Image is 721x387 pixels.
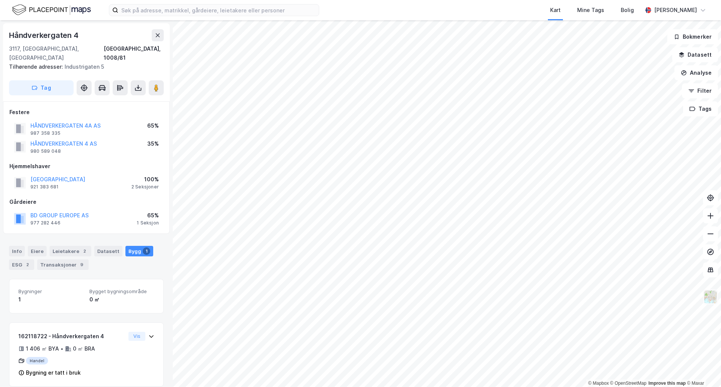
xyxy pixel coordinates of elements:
div: Håndverkergaten 4 [9,29,80,41]
div: Hjemmelshaver [9,162,163,171]
div: 0 ㎡ [89,295,154,304]
div: 3117, [GEOGRAPHIC_DATA], [GEOGRAPHIC_DATA] [9,44,104,62]
button: Tags [683,101,718,116]
div: Bygg [125,246,153,256]
div: [GEOGRAPHIC_DATA], 1008/81 [104,44,164,62]
div: Bygning er tatt i bruk [26,368,81,377]
div: Kontrollprogram for chat [683,351,721,387]
input: Søk på adresse, matrikkel, gårdeiere, leietakere eller personer [118,5,319,16]
button: Tag [9,80,74,95]
div: 2 Seksjoner [131,184,159,190]
div: 2 [81,247,88,255]
span: Bygninger [18,288,83,295]
button: Datasett [672,47,718,62]
div: Industrigaten 5 [9,62,158,71]
button: Bokmerker [667,29,718,44]
div: ESG [9,259,34,270]
div: Mine Tags [577,6,604,15]
iframe: Chat Widget [683,351,721,387]
span: Bygget bygningsområde [89,288,154,295]
div: 987 358 335 [30,130,60,136]
div: 1 Seksjon [137,220,159,226]
div: 65% [147,121,159,130]
div: 1 406 ㎡ BYA [26,344,59,353]
div: 65% [137,211,159,220]
a: Mapbox [588,381,609,386]
div: 977 282 446 [30,220,60,226]
div: • [60,346,63,352]
div: 100% [131,175,159,184]
div: 921 383 681 [30,184,59,190]
div: 2 [24,261,31,268]
div: Transaksjoner [37,259,89,270]
div: Gårdeiere [9,197,163,206]
div: Bolig [621,6,634,15]
div: 1 [18,295,83,304]
div: Kart [550,6,561,15]
div: [PERSON_NAME] [654,6,697,15]
div: 9 [78,261,86,268]
a: OpenStreetMap [610,381,647,386]
div: 980 589 048 [30,148,61,154]
div: 0 ㎡ BRA [73,344,95,353]
div: 1 [143,247,150,255]
div: Festere [9,108,163,117]
div: 162118722 - Håndverkergaten 4 [18,332,125,341]
button: Analyse [674,65,718,80]
button: Vis [128,332,145,341]
div: 35% [147,139,159,148]
div: Info [9,246,25,256]
img: Z [703,290,718,304]
img: logo.f888ab2527a4732fd821a326f86c7f29.svg [12,3,91,17]
div: Leietakere [50,246,91,256]
button: Filter [682,83,718,98]
span: Tilhørende adresser: [9,63,65,70]
div: Datasett [94,246,122,256]
a: Improve this map [649,381,686,386]
div: Eiere [28,246,47,256]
